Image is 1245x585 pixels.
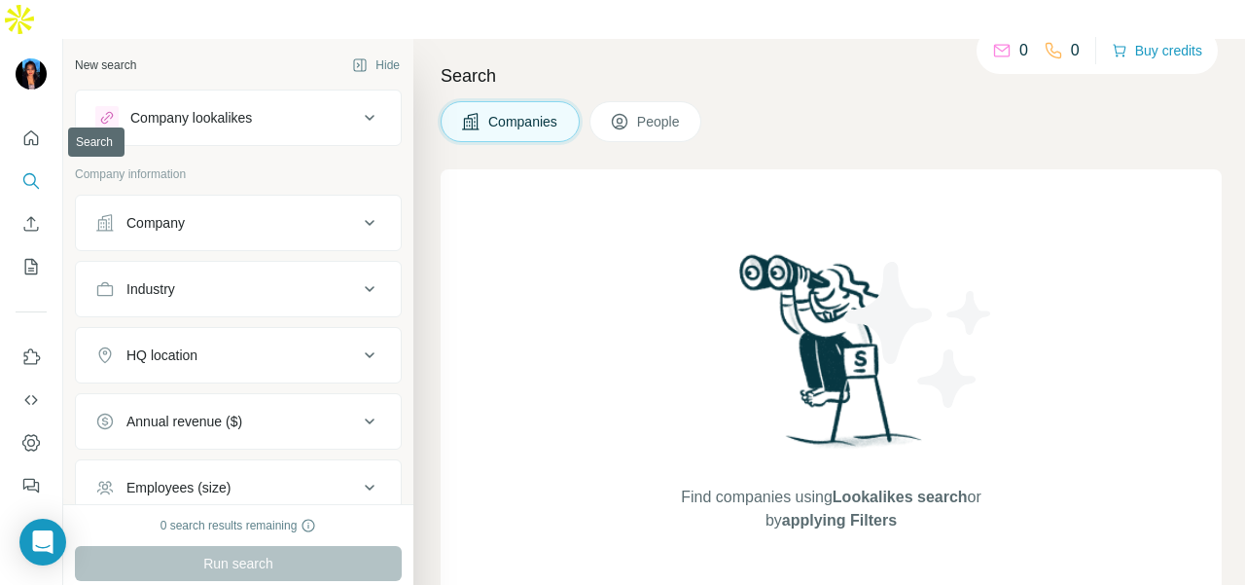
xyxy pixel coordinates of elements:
button: HQ location [76,332,401,379]
span: Companies [488,112,559,131]
div: Annual revenue ($) [126,412,242,431]
div: Company [126,213,185,233]
div: New search [75,56,136,74]
span: applying Filters [782,512,897,529]
div: HQ location [126,346,197,365]
button: Feedback [16,468,47,503]
button: Annual revenue ($) [76,398,401,445]
button: Hide [338,51,413,80]
button: Use Surfe on LinkedIn [16,340,47,375]
button: Company lookalikes [76,94,401,141]
button: Quick start [16,121,47,156]
div: Industry [126,279,175,299]
img: Surfe Illustration - Woman searching with binoculars [730,249,933,466]
button: My lists [16,249,47,284]
button: Dashboard [16,425,47,460]
span: People [637,112,682,131]
p: 0 [1019,39,1028,62]
button: Use Surfe API [16,383,47,418]
button: Enrich CSV [16,206,47,241]
span: Lookalikes search [833,489,968,505]
button: Company [76,200,401,246]
button: Employees (size) [76,464,401,511]
img: Surfe Illustration - Stars [832,247,1007,422]
h4: Search [441,62,1222,90]
button: Search [16,164,47,199]
span: Find companies using or by [675,486,986,532]
p: Company information [75,165,402,183]
div: Employees (size) [126,478,231,497]
div: Company lookalikes [130,108,252,128]
button: Buy credits [1112,37,1202,64]
div: 0 search results remaining [160,517,317,534]
button: Industry [76,266,401,312]
div: Open Intercom Messenger [19,519,66,566]
img: Avatar [16,58,47,90]
p: 0 [1071,39,1080,62]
